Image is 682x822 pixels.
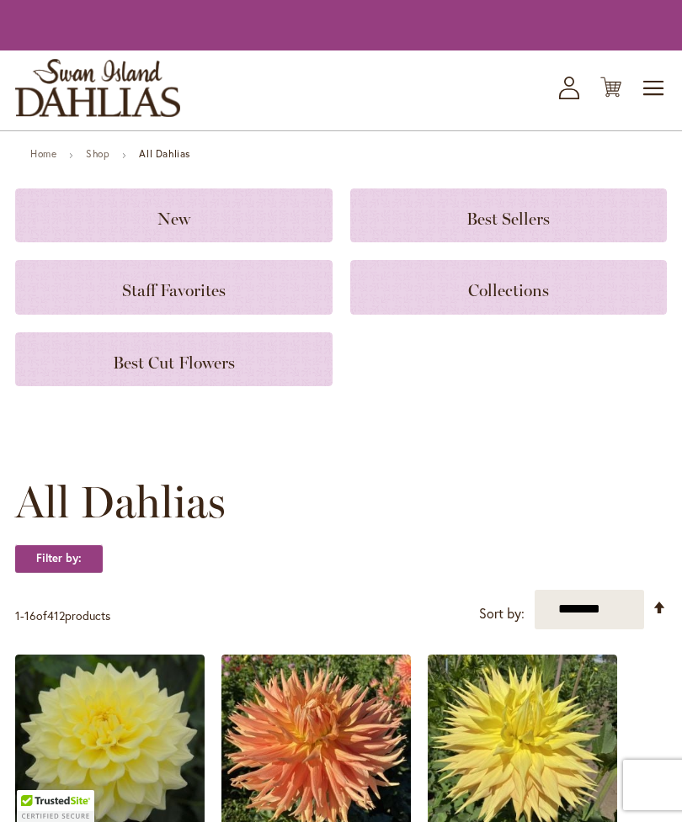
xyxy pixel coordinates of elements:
a: store logo [15,59,180,117]
span: Staff Favorites [122,280,226,300]
span: Best Sellers [466,209,550,229]
strong: All Dahlias [139,147,190,160]
span: 16 [24,607,36,623]
a: Home [30,147,56,160]
p: - of products [15,602,110,629]
span: 412 [47,607,65,623]
strong: Filter by: [15,544,103,573]
a: Shop [86,147,109,160]
a: Staff Favorites [15,260,333,314]
span: Collections [468,280,549,300]
a: Collections [350,260,668,314]
iframe: Launch Accessibility Center [13,762,60,809]
a: Best Sellers [350,188,668,242]
span: 1 [15,607,20,623]
label: Sort by: [479,598,525,629]
span: Best Cut Flowers [113,353,235,373]
span: All Dahlias [15,477,226,528]
span: New [157,209,190,229]
a: New [15,188,333,242]
a: Best Cut Flowers [15,332,333,386]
